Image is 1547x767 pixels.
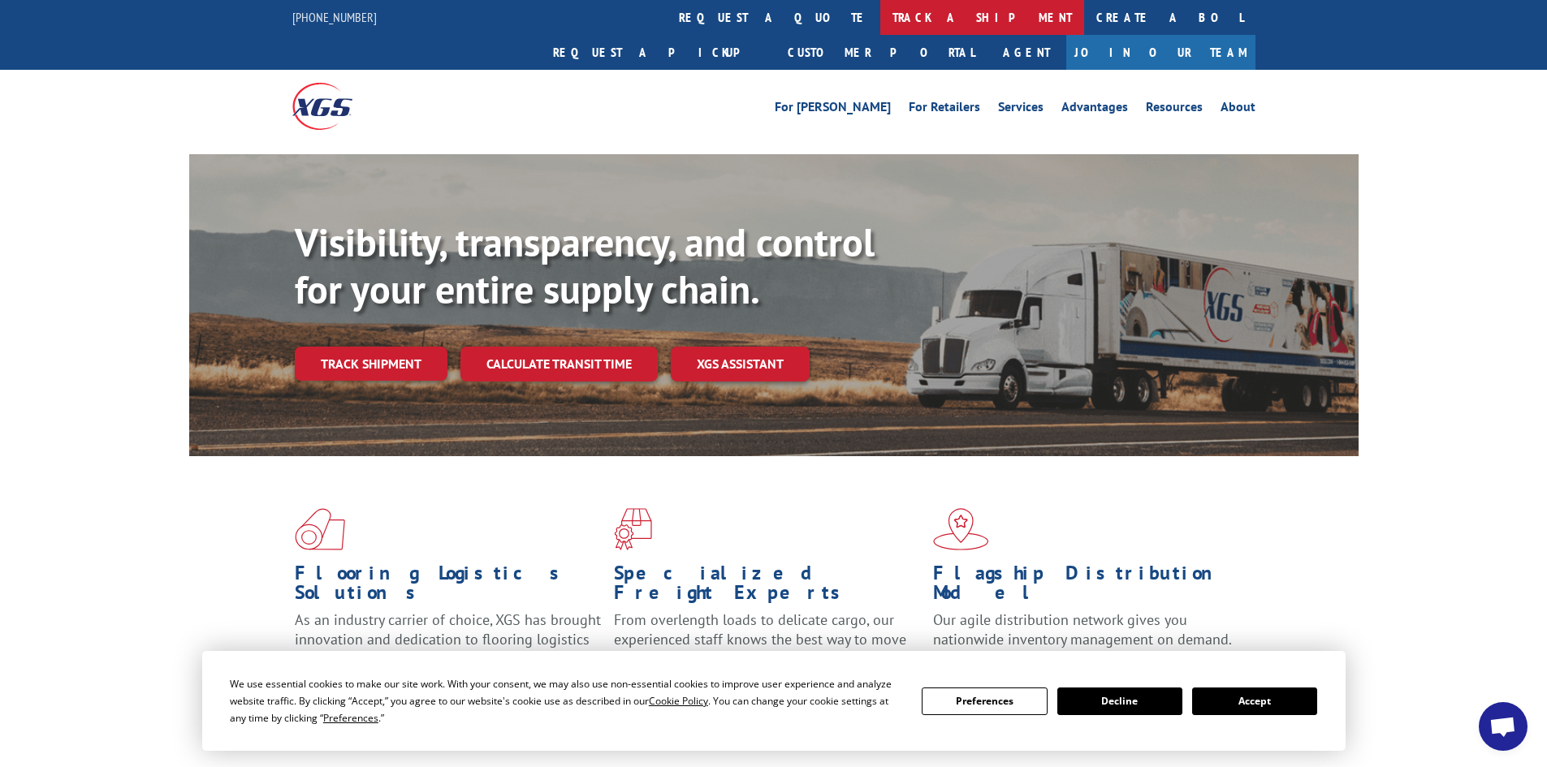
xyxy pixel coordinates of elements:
[230,675,902,726] div: We use essential cookies to make our site work. With your consent, we may also use non-essential ...
[922,687,1047,715] button: Preferences
[292,9,377,25] a: [PHONE_NUMBER]
[1057,687,1182,715] button: Decline
[202,651,1346,751] div: Cookie Consent Prompt
[1061,101,1128,118] a: Advantages
[1479,702,1528,751] div: Open chat
[1066,35,1255,70] a: Join Our Team
[295,610,601,668] span: As an industry carrier of choice, XGS has brought innovation and dedication to flooring logistics...
[998,101,1044,118] a: Services
[933,610,1232,649] span: Our agile distribution network gives you nationwide inventory management on demand.
[775,101,891,118] a: For [PERSON_NAME]
[933,508,989,550] img: xgs-icon-flagship-distribution-model-red
[295,508,345,550] img: xgs-icon-total-supply-chain-intelligence-red
[541,35,776,70] a: Request a pickup
[295,217,875,314] b: Visibility, transparency, and control for your entire supply chain.
[1192,687,1317,715] button: Accept
[614,563,921,610] h1: Specialized Freight Experts
[614,508,652,550] img: xgs-icon-focused-on-flooring-red
[671,347,810,381] a: XGS ASSISTANT
[323,711,378,725] span: Preferences
[649,694,708,708] span: Cookie Policy
[933,563,1240,610] h1: Flagship Distribution Model
[987,35,1066,70] a: Agent
[1146,101,1203,118] a: Resources
[614,610,921,683] p: From overlength loads to delicate cargo, our experienced staff knows the best way to move your fr...
[1221,101,1255,118] a: About
[460,347,658,381] a: Calculate transit time
[776,35,987,70] a: Customer Portal
[295,347,447,381] a: Track shipment
[909,101,980,118] a: For Retailers
[295,563,602,610] h1: Flooring Logistics Solutions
